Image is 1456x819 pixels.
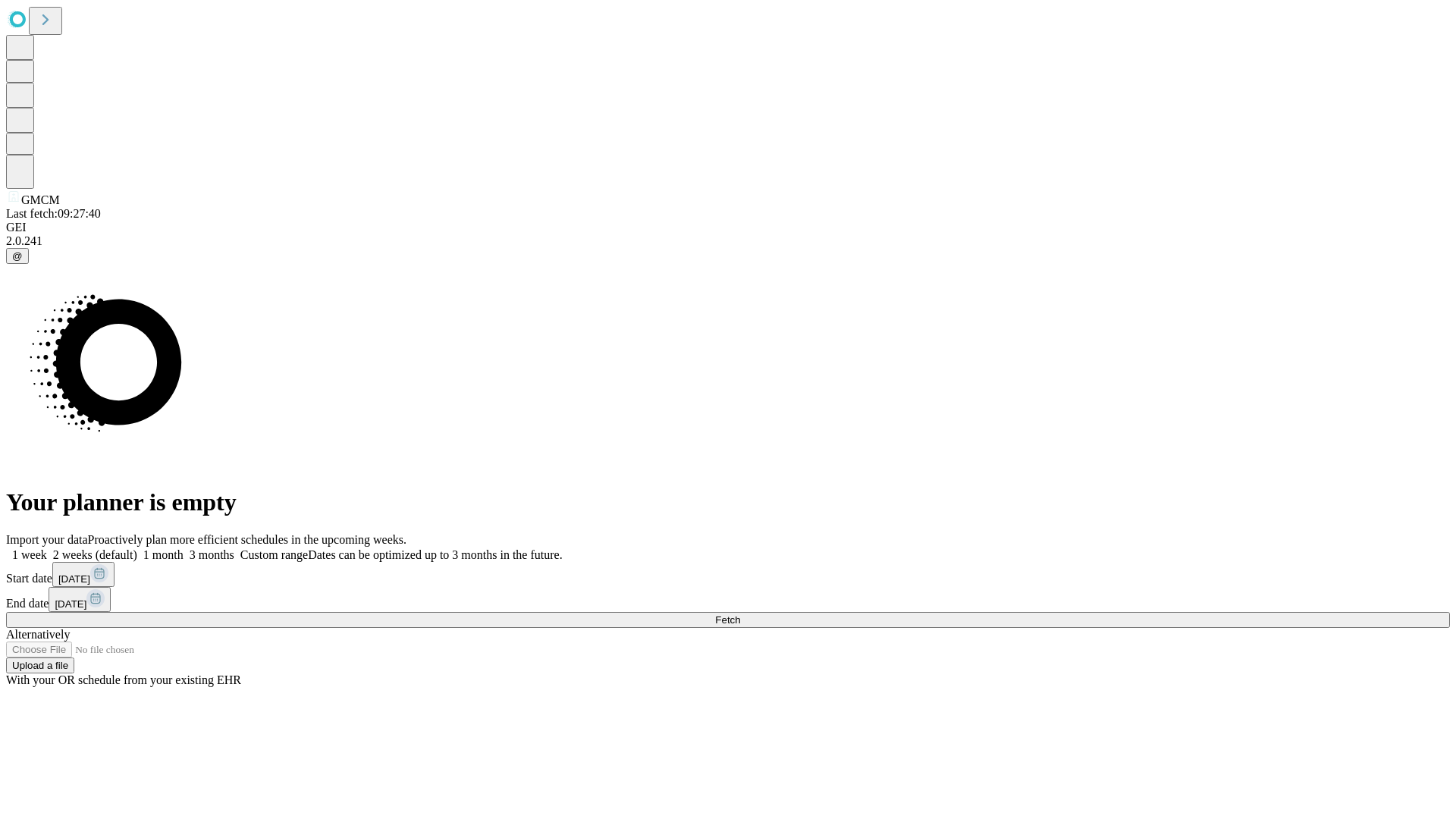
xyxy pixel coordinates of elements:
[49,587,111,612] button: [DATE]
[21,193,60,206] span: GMCM
[6,207,101,220] span: Last fetch: 09:27:40
[6,533,88,546] span: Import your data
[58,573,90,585] span: [DATE]
[88,533,406,546] span: Proactively plan more efficient schedules in the upcoming weeks.
[12,250,23,262] span: @
[6,657,74,673] button: Upload a file
[55,598,86,610] span: [DATE]
[715,614,740,626] span: Fetch
[6,562,1450,587] div: Start date
[52,562,115,587] button: [DATE]
[6,587,1450,612] div: End date
[12,548,47,561] span: 1 week
[6,612,1450,628] button: Fetch
[53,548,137,561] span: 2 weeks (default)
[6,673,241,686] span: With your OR schedule from your existing EHR
[6,248,29,264] button: @
[6,234,1450,248] div: 2.0.241
[308,548,562,561] span: Dates can be optimized up to 3 months in the future.
[6,628,70,641] span: Alternatively
[190,548,234,561] span: 3 months
[240,548,308,561] span: Custom range
[6,221,1450,234] div: GEI
[143,548,184,561] span: 1 month
[6,488,1450,516] h1: Your planner is empty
